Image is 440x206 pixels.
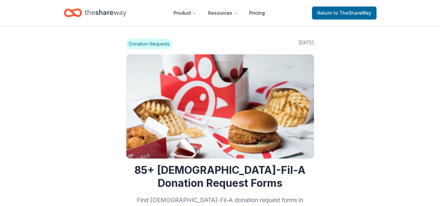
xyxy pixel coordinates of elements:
button: Product [168,7,202,20]
img: Image for 85+ Chick-Fil-A Donation Request Forms [126,54,314,158]
h1: 85+ [DEMOGRAPHIC_DATA]-Fil-A Donation Request Forms [126,164,314,190]
span: Donation Requests [126,39,172,49]
nav: Main [168,5,270,21]
a: Returnto TheShareWay [312,7,376,20]
span: to TheShareWay [334,10,371,16]
a: Pricing [244,7,270,20]
a: Home [64,5,126,21]
span: [DATE] [299,39,314,49]
span: Return [317,9,371,17]
button: Resources [203,7,243,20]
